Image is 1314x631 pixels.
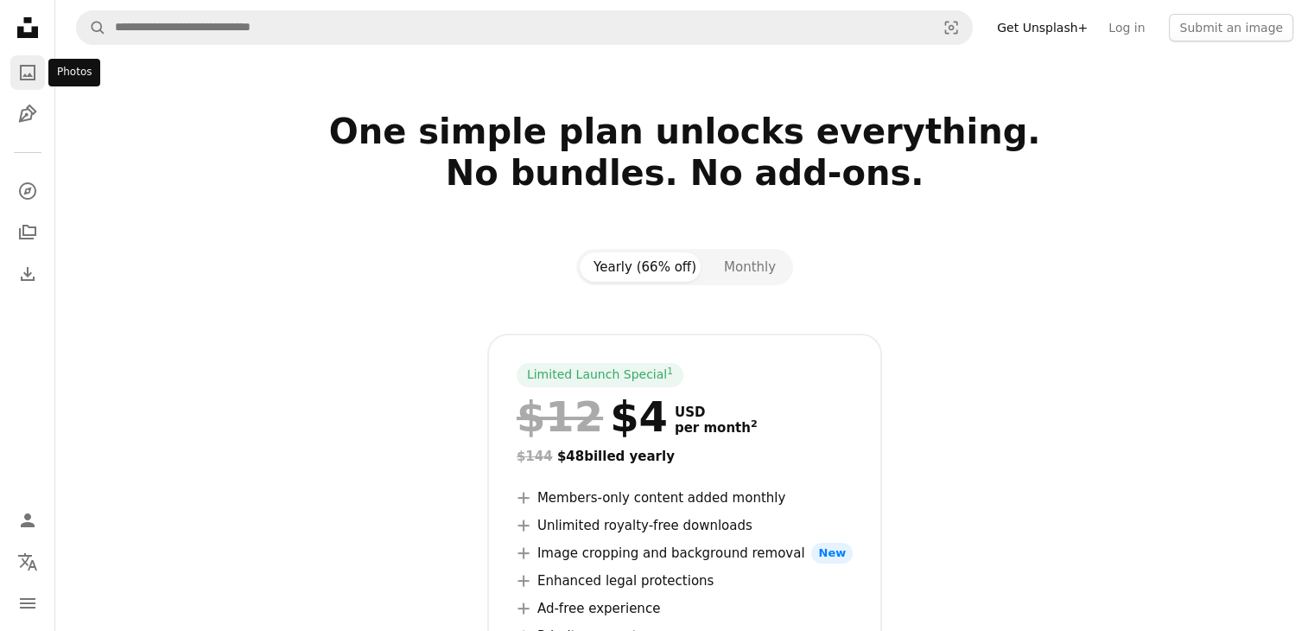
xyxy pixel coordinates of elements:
a: Log in [1098,14,1155,41]
span: $12 [517,394,603,439]
span: New [811,543,853,564]
li: Unlimited royalty-free downloads [517,515,853,536]
span: $144 [517,449,553,464]
div: Limited Launch Special [517,363,683,387]
a: Download History [10,257,45,291]
sup: 2 [751,418,758,430]
button: Visual search [930,11,972,44]
button: Search Unsplash [77,11,106,44]
a: Photos [10,55,45,90]
h2: One simple plan unlocks everything. No bundles. No add-ons. [129,111,1241,235]
span: USD [675,405,758,420]
a: Illustrations [10,97,45,131]
button: Yearly (66% off) [580,252,710,282]
button: Monthly [710,252,790,282]
button: Menu [10,586,45,621]
a: Log in / Sign up [10,503,45,538]
li: Image cropping and background removal [517,543,853,564]
li: Members-only content added monthly [517,488,853,508]
div: $4 [517,394,668,439]
a: Home — Unsplash [10,10,45,48]
li: Ad-free experience [517,598,853,619]
button: Language [10,545,45,579]
sup: 1 [667,366,673,376]
form: Find visuals sitewide [76,10,973,45]
a: Get Unsplash+ [987,14,1098,41]
a: 1 [663,366,676,384]
a: Collections [10,215,45,250]
a: Explore [10,174,45,208]
button: Submit an image [1169,14,1293,41]
a: 2 [747,420,761,436]
span: per month [675,420,758,436]
div: $48 billed yearly [517,446,853,467]
li: Enhanced legal protections [517,570,853,591]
